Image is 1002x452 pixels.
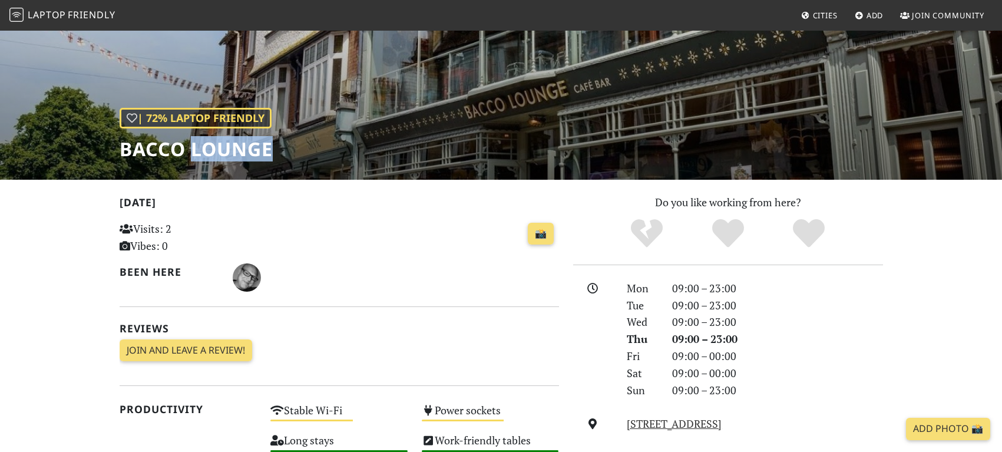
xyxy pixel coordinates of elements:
[665,297,890,314] div: 09:00 – 23:00
[120,196,559,213] h2: [DATE]
[9,5,115,26] a: LaptopFriendly LaptopFriendly
[627,417,722,431] a: [STREET_ADDRESS]
[120,322,559,335] h2: Reviews
[120,339,252,362] a: Join and leave a review!
[233,263,261,292] img: 993-tian.jpg
[687,217,769,250] div: Yes
[867,10,884,21] span: Add
[28,8,66,21] span: Laptop
[415,401,566,431] div: Power sockets
[620,382,664,399] div: Sun
[665,382,890,399] div: 09:00 – 23:00
[768,217,849,250] div: Definitely!
[120,403,257,415] h2: Productivity
[620,280,664,297] div: Mon
[9,8,24,22] img: LaptopFriendly
[120,220,257,255] p: Visits: 2 Vibes: 0
[665,331,890,348] div: 09:00 – 23:00
[233,269,261,283] span: Tian Smith
[850,5,888,26] a: Add
[120,138,273,160] h1: Bacco Lounge
[120,266,219,278] h2: Been here
[620,314,664,331] div: Wed
[665,314,890,331] div: 09:00 – 23:00
[573,194,883,211] p: Do you like working from here?
[912,10,984,21] span: Join Community
[606,217,687,250] div: No
[813,10,838,21] span: Cities
[665,348,890,365] div: 09:00 – 00:00
[528,223,554,245] a: 📸
[895,5,989,26] a: Join Community
[120,108,272,128] div: | 72% Laptop Friendly
[665,280,890,297] div: 09:00 – 23:00
[796,5,842,26] a: Cities
[263,401,415,431] div: Stable Wi-Fi
[620,365,664,382] div: Sat
[620,297,664,314] div: Tue
[68,8,115,21] span: Friendly
[620,348,664,365] div: Fri
[620,331,664,348] div: Thu
[665,365,890,382] div: 09:00 – 00:00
